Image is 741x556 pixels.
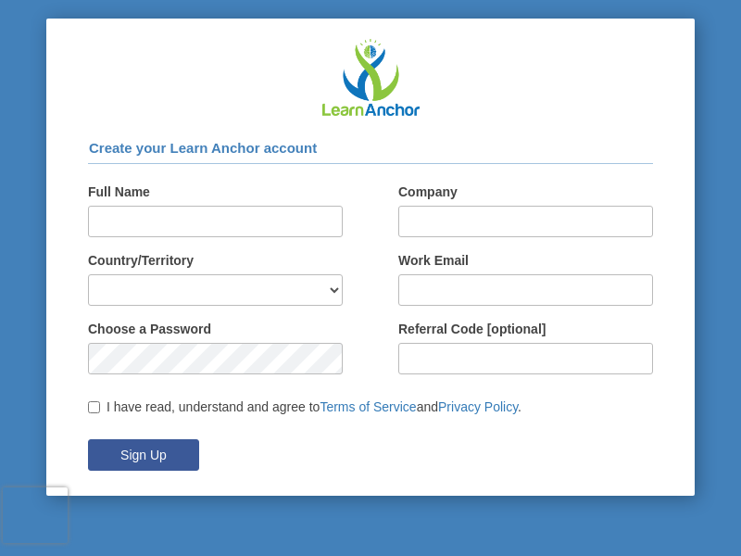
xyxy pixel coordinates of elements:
img: Learn Anchor [322,39,420,116]
label: Referral Code [optional] [398,320,546,338]
label: Choose a Password [88,320,211,338]
label: I have read, understand and agree to and . [88,398,521,416]
label: Country/Territory [88,251,194,270]
label: Work Email [398,251,469,270]
a: Privacy Policy [438,399,518,414]
h4: Create your Learn Anchor account [88,134,653,164]
a: Terms of Service [320,399,416,414]
iframe: reCAPTCHA [3,487,240,543]
input: I have read, understand and agree toTerms of ServiceandPrivacy Policy. [88,401,100,413]
input: Sign Up [88,439,199,471]
label: Company [398,183,458,201]
label: Full Name [88,183,150,201]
